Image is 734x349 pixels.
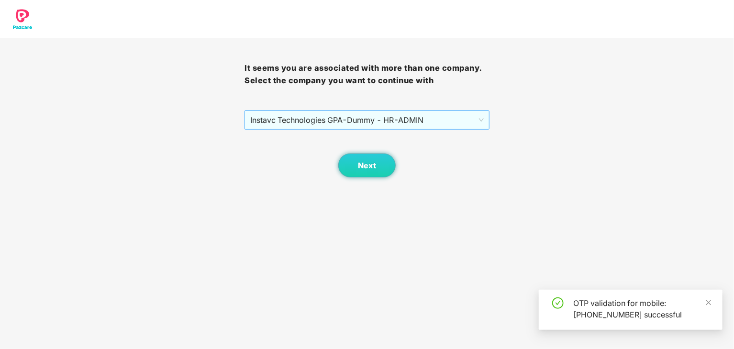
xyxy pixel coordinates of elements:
[250,111,483,129] span: Instavc Technologies GPA - Dummy - HR - ADMIN
[338,153,396,177] button: Next
[552,297,564,309] span: check-circle
[573,297,711,320] div: OTP validation for mobile: [PHONE_NUMBER] successful
[358,161,376,170] span: Next
[705,299,712,306] span: close
[245,62,489,87] h3: It seems you are associated with more than one company. Select the company you want to continue with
